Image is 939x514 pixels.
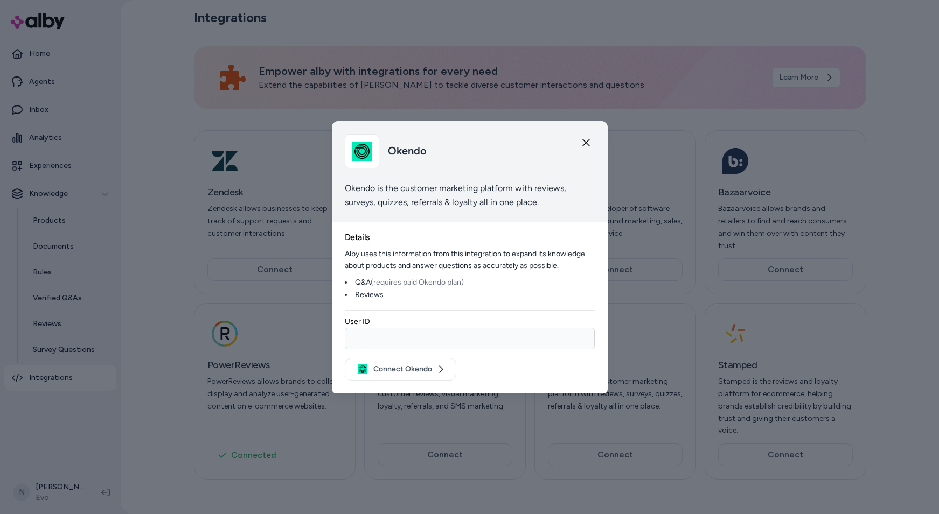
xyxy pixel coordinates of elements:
h3: Details [345,231,370,244]
label: User ID [345,317,370,326]
h2: Okendo [388,144,427,158]
button: Connect Okendo [345,358,456,381]
p: Okendo is the customer marketing platform with reviews, surveys, quizzes, referrals & loyalty all... [345,181,595,209]
li: Reviews [345,289,595,301]
li: Q&A [345,277,595,289]
span: (requires paid Okendo plan) [371,278,464,287]
p: Alby uses this information from this integration to expand its knowledge about products and answe... [345,248,595,301]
